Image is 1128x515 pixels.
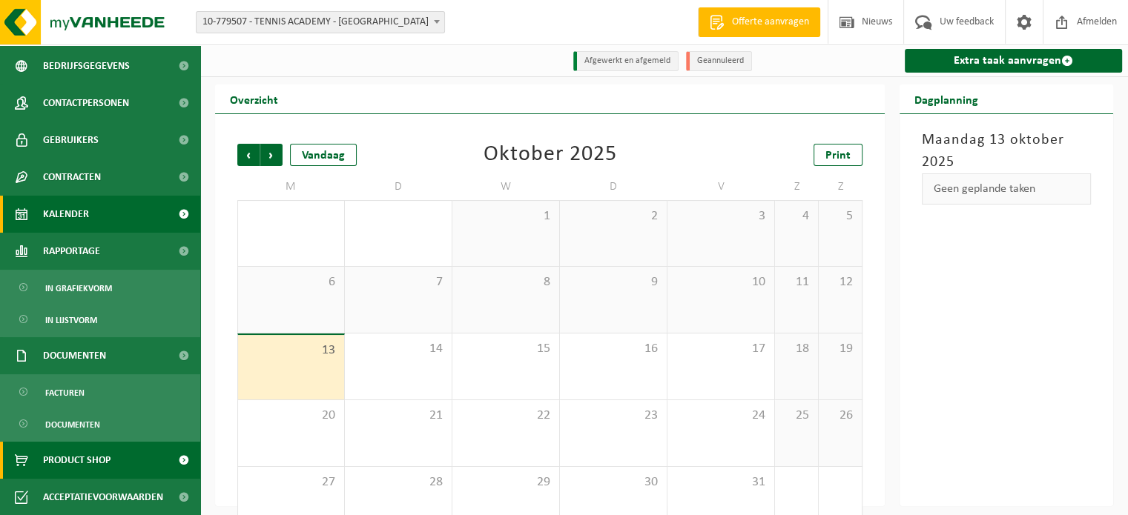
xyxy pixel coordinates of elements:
[43,47,130,84] span: Bedrijfsgegevens
[675,408,767,424] span: 24
[352,408,444,424] span: 21
[567,208,659,225] span: 2
[782,408,811,424] span: 25
[826,408,854,424] span: 26
[686,51,752,71] li: Geannuleerd
[460,408,552,424] span: 22
[245,274,337,290] span: 6
[43,159,101,196] span: Contracten
[922,173,1091,205] div: Geen geplande taken
[4,378,197,406] a: Facturen
[825,150,851,162] span: Print
[782,208,811,225] span: 4
[900,84,993,113] h2: Dagplanning
[460,474,552,491] span: 29
[675,274,767,290] span: 10
[782,341,811,357] span: 18
[196,11,445,33] span: 10-779507 - TENNIS ACADEMY - GERAARDSBERGEN
[4,410,197,438] a: Documenten
[43,337,106,374] span: Documenten
[352,274,444,290] span: 7
[43,442,111,479] span: Product Shop
[43,122,99,159] span: Gebruikers
[245,408,337,424] span: 20
[567,474,659,491] span: 30
[45,411,100,439] span: Documenten
[45,274,112,302] span: In grafiekvorm
[352,474,444,491] span: 28
[814,144,863,166] a: Print
[260,144,283,166] span: Volgende
[43,233,100,270] span: Rapportage
[826,208,854,225] span: 5
[45,379,85,407] span: Facturen
[237,144,260,166] span: Vorige
[4,305,197,333] a: In lijstvorm
[197,12,444,33] span: 10-779507 - TENNIS ACADEMY - GERAARDSBERGEN
[215,84,293,113] h2: Overzicht
[819,173,863,200] td: Z
[4,273,197,302] a: In grafiekvorm
[567,408,659,424] span: 23
[245,342,337,359] span: 13
[922,129,1091,173] h3: Maandag 13 oktober 2025
[484,144,617,166] div: Oktober 2025
[782,274,811,290] span: 11
[826,274,854,290] span: 12
[675,341,767,357] span: 17
[245,474,337,491] span: 27
[698,7,820,37] a: Offerte aanvragen
[290,144,357,166] div: Vandaag
[352,341,444,357] span: 14
[460,208,552,225] span: 1
[728,15,813,30] span: Offerte aanvragen
[567,274,659,290] span: 9
[567,341,659,357] span: 16
[905,49,1122,73] a: Extra taak aanvragen
[667,173,775,200] td: V
[675,474,767,491] span: 31
[45,306,97,334] span: In lijstvorm
[675,208,767,225] span: 3
[560,173,667,200] td: D
[775,173,819,200] td: Z
[345,173,452,200] td: D
[452,173,560,200] td: W
[460,341,552,357] span: 15
[43,84,129,122] span: Contactpersonen
[43,196,89,233] span: Kalender
[237,173,345,200] td: M
[573,51,679,71] li: Afgewerkt en afgemeld
[826,341,854,357] span: 19
[460,274,552,290] span: 8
